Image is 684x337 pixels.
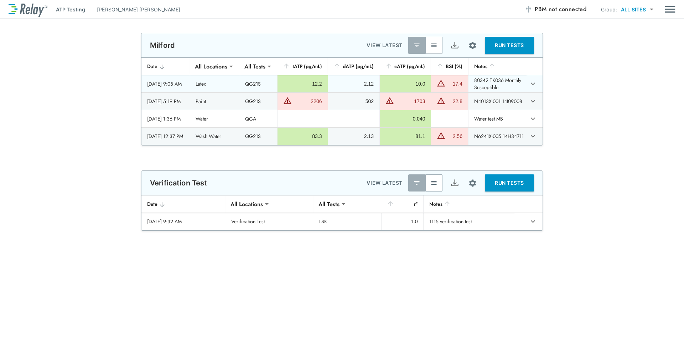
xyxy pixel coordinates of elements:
div: 17.4 [447,80,462,87]
p: VIEW LATEST [367,179,403,187]
span: PBM [535,4,586,14]
img: LuminUltra Relay [9,2,47,17]
p: ATP Testing [56,6,85,13]
div: dATP (pg/mL) [333,62,374,71]
button: expand row [527,78,539,90]
img: Export Icon [450,41,459,50]
img: Export Icon [450,179,459,188]
p: Verification Test [150,179,207,187]
div: r² [387,200,418,208]
img: Settings Icon [468,41,477,50]
td: QG21S [239,75,278,92]
p: Group: [601,6,617,13]
div: 1.0 [387,218,418,225]
td: QG21S [239,93,278,110]
img: Warning [437,79,445,87]
img: Warning [437,96,445,105]
td: Verification Test [226,213,313,230]
img: Warning [437,131,445,140]
td: Water [190,110,239,127]
div: All Locations [226,197,268,211]
div: 81.1 [385,133,425,140]
img: Offline Icon [525,6,532,13]
button: Export [446,174,463,192]
td: 80342 TK036 Monthly Susceptible [468,75,527,92]
button: RUN TESTS [485,174,534,192]
td: N6241X-005 14H34711 [468,128,527,145]
div: 22.8 [447,98,462,105]
p: VIEW LATEST [367,41,403,50]
td: Paint [190,93,239,110]
div: Notes [474,62,521,71]
div: 1703 [396,98,425,105]
img: View All [430,179,437,187]
div: 502 [334,98,374,105]
td: N4013X-001 14I09008 [468,93,527,110]
button: expand row [527,130,539,142]
img: View All [430,42,437,49]
td: LSK [313,213,381,230]
div: 2.13 [334,133,374,140]
div: 0.040 [385,115,425,122]
img: Latest [413,179,420,187]
button: RUN TESTS [485,37,534,54]
div: cATP (pg/mL) [385,62,425,71]
div: [DATE] 5:19 PM [147,98,184,105]
td: Wash Water [190,128,239,145]
th: Date [141,58,190,75]
button: Site setup [463,36,482,55]
img: Drawer Icon [665,2,675,16]
button: Main menu [665,2,675,16]
button: expand row [527,215,539,228]
button: Export [446,37,463,54]
div: [DATE] 1:36 PM [147,115,184,122]
img: Warning [283,96,292,105]
p: Milford [150,41,175,50]
img: Latest [413,42,420,49]
div: 12.2 [283,80,322,87]
td: Water test MB [468,110,527,127]
button: PBM not connected [522,2,589,16]
div: 10.0 [385,80,425,87]
p: [PERSON_NAME] [PERSON_NAME] [97,6,180,13]
div: 2.56 [447,133,462,140]
div: 2.12 [334,80,374,87]
img: Warning [385,96,394,105]
div: All Tests [239,59,270,73]
div: tATP (pg/mL) [283,62,322,71]
div: [DATE] 9:32 AM [147,218,220,225]
div: All Tests [313,197,344,211]
td: Latex [190,75,239,92]
th: Date [141,195,226,213]
div: [DATE] 12:37 PM [147,133,184,140]
div: [DATE] 9:05 AM [147,80,184,87]
span: not connected [549,5,586,13]
div: BSI (%) [436,62,462,71]
div: 83.3 [283,133,322,140]
div: 2206 [294,98,322,105]
button: expand row [527,95,539,107]
button: Site setup [463,174,482,193]
div: All Locations [190,59,232,73]
td: QGA [239,110,278,127]
img: Settings Icon [468,179,477,188]
td: 1115 verification test [423,213,514,230]
td: QG21S [239,128,278,145]
div: Notes [429,200,508,208]
table: sticky table [141,195,543,230]
button: expand row [527,113,539,125]
table: sticky table [141,58,543,145]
